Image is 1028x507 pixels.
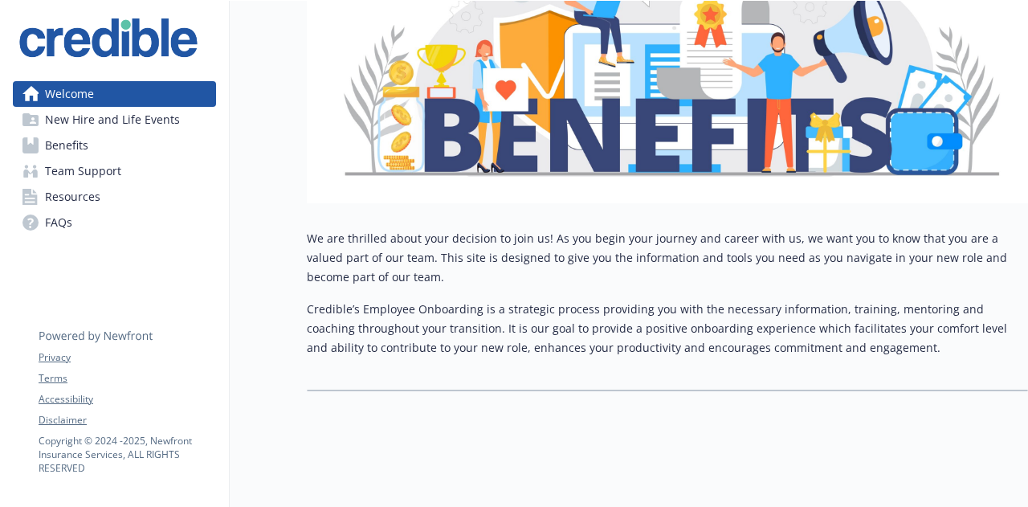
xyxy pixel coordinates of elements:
[13,107,216,133] a: New Hire and Life Events
[39,434,215,475] p: Copyright © 2024 - 2025 , Newfront Insurance Services, ALL RIGHTS RESERVED
[45,81,94,107] span: Welcome
[45,210,72,235] span: FAQs
[13,158,216,184] a: Team Support
[45,107,180,133] span: New Hire and Life Events
[307,229,1028,287] p: We are thrilled about your decision to join us! As you begin your journey and career with us, we ...
[39,413,215,427] a: Disclaimer
[45,158,121,184] span: Team Support
[307,300,1028,358] p: Credible’s Employee Onboarding is a strategic process providing you with the necessary informatio...
[13,184,216,210] a: Resources
[39,392,215,407] a: Accessibility
[45,133,88,158] span: Benefits
[39,371,215,386] a: Terms
[13,210,216,235] a: FAQs
[13,133,216,158] a: Benefits
[39,350,215,365] a: Privacy
[13,81,216,107] a: Welcome
[45,184,100,210] span: Resources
